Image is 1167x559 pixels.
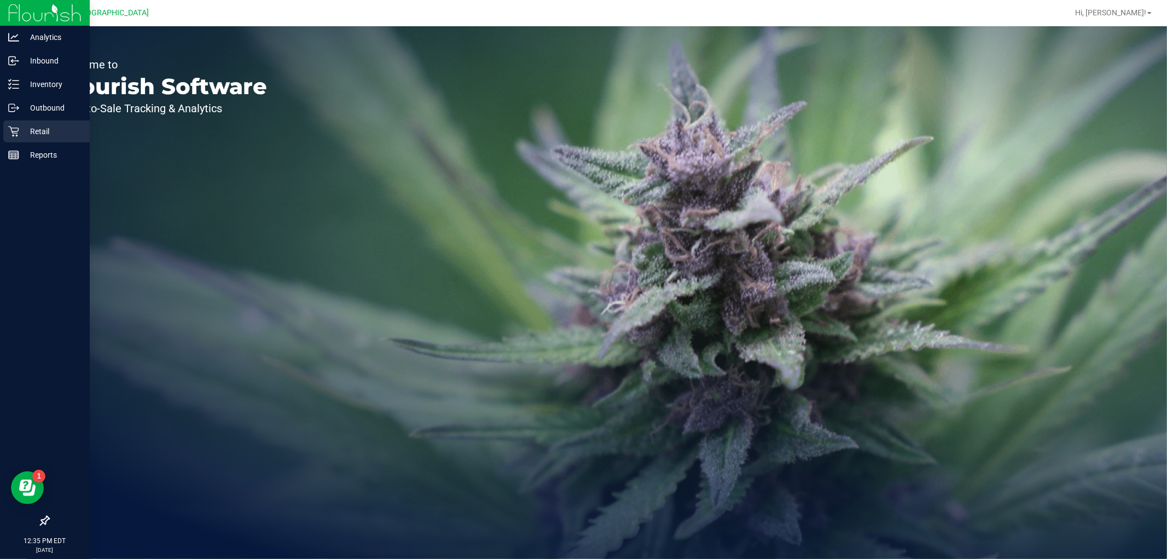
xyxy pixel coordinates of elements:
[74,8,149,18] span: [GEOGRAPHIC_DATA]
[32,470,45,483] iframe: Resource center unread badge
[19,125,85,138] p: Retail
[59,59,267,70] p: Welcome to
[8,149,19,160] inline-svg: Reports
[11,471,44,504] iframe: Resource center
[59,103,267,114] p: Seed-to-Sale Tracking & Analytics
[5,546,85,554] p: [DATE]
[8,79,19,90] inline-svg: Inventory
[8,126,19,137] inline-svg: Retail
[1075,8,1146,17] span: Hi, [PERSON_NAME]!
[19,54,85,67] p: Inbound
[8,102,19,113] inline-svg: Outbound
[19,148,85,162] p: Reports
[19,31,85,44] p: Analytics
[8,32,19,43] inline-svg: Analytics
[5,536,85,546] p: 12:35 PM EDT
[8,55,19,66] inline-svg: Inbound
[19,101,85,114] p: Outbound
[19,78,85,91] p: Inventory
[59,76,267,97] p: Flourish Software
